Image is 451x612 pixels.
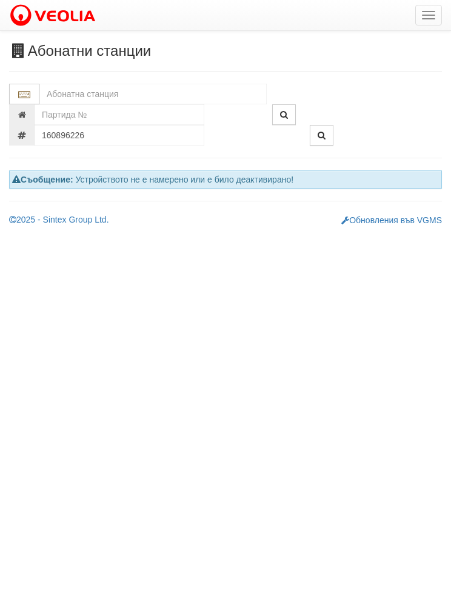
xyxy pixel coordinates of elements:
[9,3,101,29] img: VeoliaLogo.png
[9,43,442,59] h3: Абонатни станции
[35,104,204,125] input: Партида №
[9,215,109,224] a: 2025 - Sintex Group Ltd.
[341,215,442,225] a: Обновления във VGMS
[39,84,267,104] input: Абонатна станция
[76,175,294,184] span: Устройството не е намерено или е било деактивирано!
[12,175,73,184] strong: Съобщение:
[35,125,204,146] input: Сериен номер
